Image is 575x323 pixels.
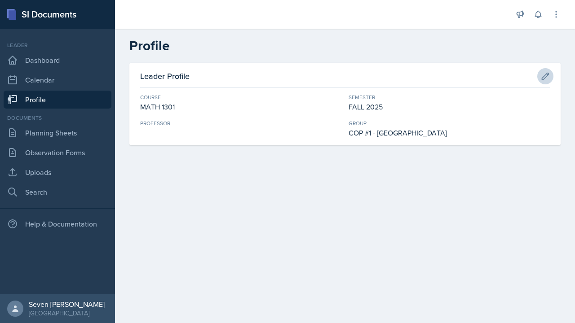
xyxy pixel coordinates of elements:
[140,70,190,82] h3: Leader Profile
[349,119,550,127] div: Group
[4,144,111,161] a: Observation Forms
[140,101,341,112] div: MATH 1301
[349,101,550,112] div: FALL 2025
[4,124,111,142] a: Planning Sheets
[349,93,550,101] div: Semester
[4,51,111,69] a: Dashboard
[349,127,550,138] div: COP #1 - [GEOGRAPHIC_DATA]
[4,41,111,49] div: Leader
[4,91,111,109] a: Profile
[4,215,111,233] div: Help & Documentation
[129,38,561,54] h2: Profile
[4,71,111,89] a: Calendar
[4,114,111,122] div: Documents
[140,119,341,127] div: Professor
[29,300,105,309] div: Seven [PERSON_NAME]
[140,93,341,101] div: Course
[4,163,111,181] a: Uploads
[29,309,105,318] div: [GEOGRAPHIC_DATA]
[4,183,111,201] a: Search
